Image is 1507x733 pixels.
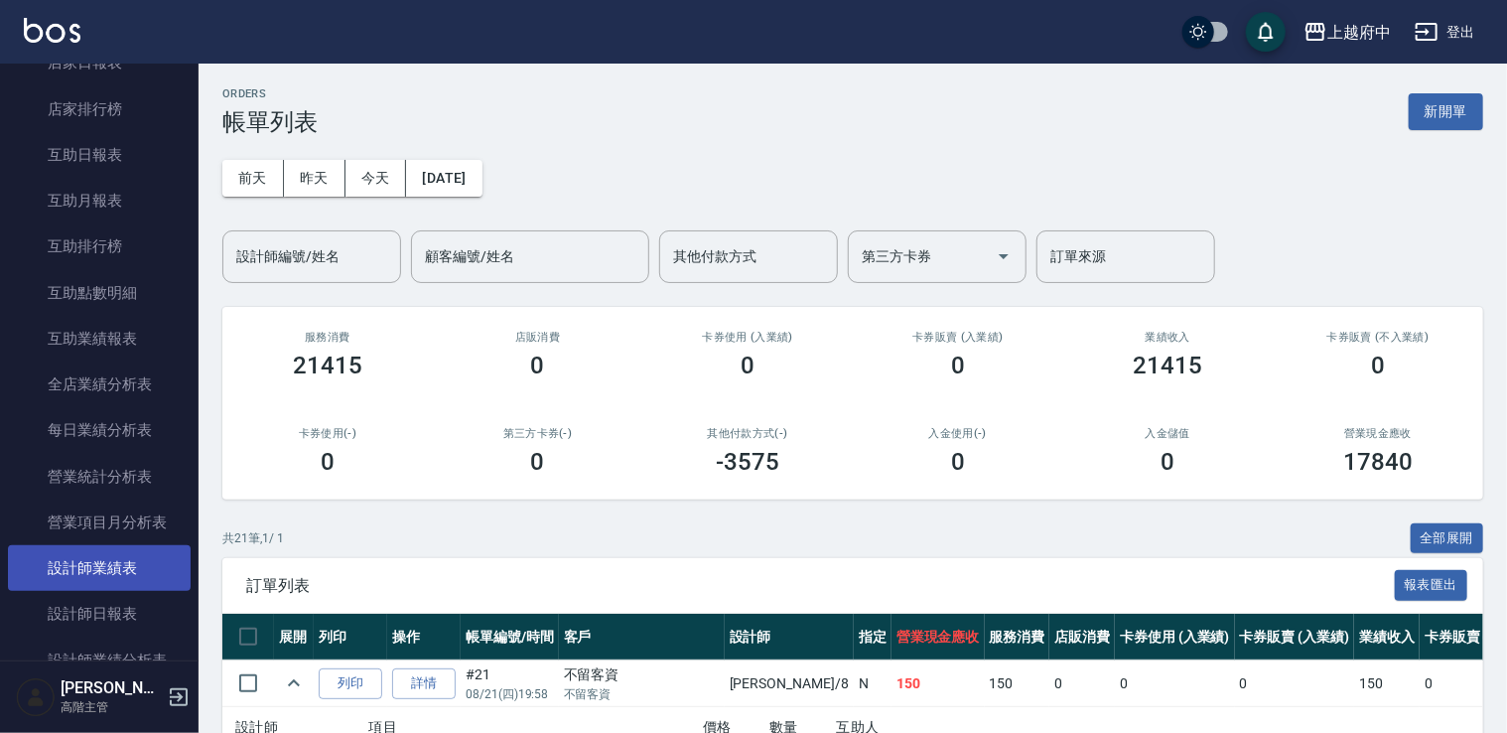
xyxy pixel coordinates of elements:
h3: 0 [321,448,335,476]
td: 0 [1115,660,1235,707]
h3: 0 [1371,352,1385,379]
a: 詳情 [392,668,456,699]
th: 指定 [854,614,891,660]
th: 設計師 [725,614,854,660]
a: 營業統計分析表 [8,454,191,500]
th: 展開 [274,614,314,660]
h3: 帳單列表 [222,108,318,136]
div: 不留客資 [564,664,720,685]
h2: 業績收入 [1087,331,1250,344]
h5: [PERSON_NAME] [61,678,162,698]
img: Logo [24,18,80,43]
h3: 0 [741,352,754,379]
th: 業績收入 [1354,614,1420,660]
a: 店家排行榜 [8,86,191,132]
td: N [854,660,891,707]
h2: 其他付款方式(-) [666,427,829,440]
h2: 卡券販賣 (不入業績) [1297,331,1459,344]
h2: 卡券使用(-) [246,427,409,440]
td: [PERSON_NAME] /8 [725,660,854,707]
button: 登出 [1407,14,1483,51]
h3: 0 [951,352,965,379]
th: 店販消費 [1049,614,1115,660]
button: 前天 [222,160,284,197]
h2: 店販消費 [457,331,619,344]
h3: 17840 [1343,448,1413,476]
td: 0 [1235,660,1355,707]
h3: 0 [951,448,965,476]
button: 列印 [319,668,382,699]
a: 每日業績分析表 [8,407,191,453]
h3: 服務消費 [246,331,409,344]
th: 操作 [387,614,461,660]
td: 0 [1049,660,1115,707]
h3: 0 [531,448,545,476]
td: 150 [891,660,985,707]
h2: 卡券販賣 (入業績) [877,331,1039,344]
p: 08/21 (四) 19:58 [466,685,554,703]
button: 上越府中 [1296,12,1399,53]
a: 營業項目月分析表 [8,500,191,545]
th: 卡券販賣 (入業績) [1235,614,1355,660]
a: 互助點數明細 [8,270,191,316]
button: 昨天 [284,160,345,197]
button: 全部展開 [1411,523,1484,554]
h2: 第三方卡券(-) [457,427,619,440]
th: 列印 [314,614,387,660]
button: [DATE] [406,160,481,197]
img: Person [16,677,56,717]
button: 今天 [345,160,407,197]
td: 150 [1354,660,1420,707]
a: 互助日報表 [8,132,191,178]
h2: 營業現金應收 [1297,427,1459,440]
th: 營業現金應收 [891,614,985,660]
a: 互助業績報表 [8,316,191,362]
div: 上越府中 [1327,20,1391,45]
th: 卡券使用 (入業績) [1115,614,1235,660]
a: 報表匯出 [1395,575,1468,594]
th: 客戶 [559,614,725,660]
a: 互助月報表 [8,178,191,223]
button: save [1246,12,1286,52]
td: 150 [985,660,1050,707]
th: 帳單編號/時間 [461,614,559,660]
a: 設計師業績表 [8,545,191,591]
h2: 入金使用(-) [877,427,1039,440]
th: 服務消費 [985,614,1050,660]
h3: 21415 [293,352,362,379]
h3: 0 [531,352,545,379]
button: Open [988,240,1020,272]
button: 新開單 [1409,93,1483,130]
button: 報表匯出 [1395,570,1468,601]
h2: 入金儲值 [1087,427,1250,440]
a: 店家日報表 [8,40,191,85]
h2: 卡券使用 (入業績) [666,331,829,344]
h2: ORDERS [222,87,318,100]
a: 設計師業績分析表 [8,638,191,683]
h3: -3575 [716,448,779,476]
h3: 0 [1161,448,1174,476]
button: expand row [279,668,309,698]
h3: 21415 [1134,352,1203,379]
span: 訂單列表 [246,576,1395,596]
a: 互助排行榜 [8,223,191,269]
p: 共 21 筆, 1 / 1 [222,529,284,547]
a: 設計師日報表 [8,591,191,637]
p: 高階主管 [61,698,162,716]
p: 不留客資 [564,685,720,703]
td: #21 [461,660,559,707]
a: 新開單 [1409,101,1483,120]
a: 全店業績分析表 [8,362,191,407]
